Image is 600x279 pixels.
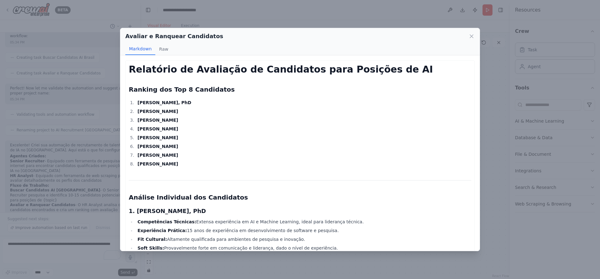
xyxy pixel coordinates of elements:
[137,153,178,158] strong: [PERSON_NAME]
[137,161,178,166] strong: [PERSON_NAME]
[129,193,471,202] h2: Análise Individual dos Candidatos
[137,126,178,131] strong: [PERSON_NAME]
[137,246,164,251] strong: Soft Skills:
[137,100,191,105] strong: [PERSON_NAME], PhD
[125,32,223,41] h2: Avaliar e Ranquear Candidatos
[137,237,167,242] strong: Fit Cultural:
[129,85,471,94] h2: Ranking dos Top 8 Candidatos
[137,118,178,123] strong: [PERSON_NAME]
[137,135,178,140] strong: [PERSON_NAME]
[137,144,178,149] strong: [PERSON_NAME]
[129,207,471,216] h3: 1. [PERSON_NAME], PhD
[136,227,471,234] li: 15 anos de experiência em desenvolvimento de software e pesquisa.
[136,244,471,252] li: Provavelmente forte em comunicação e liderança, dado o nível de experiência.
[137,219,196,224] strong: Competências Técnicas:
[125,43,155,55] button: Markdown
[137,228,187,233] strong: Experiência Prática:
[137,109,178,114] strong: [PERSON_NAME]
[155,43,172,55] button: Raw
[136,236,471,243] li: Altamente qualificada para ambientes de pesquisa e inovação.
[136,218,471,226] li: Extensa experiência em AI e Machine Learning, ideal para liderança técnica.
[129,64,471,75] h1: Relatório de Avaliação de Candidatos para Posições de AI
